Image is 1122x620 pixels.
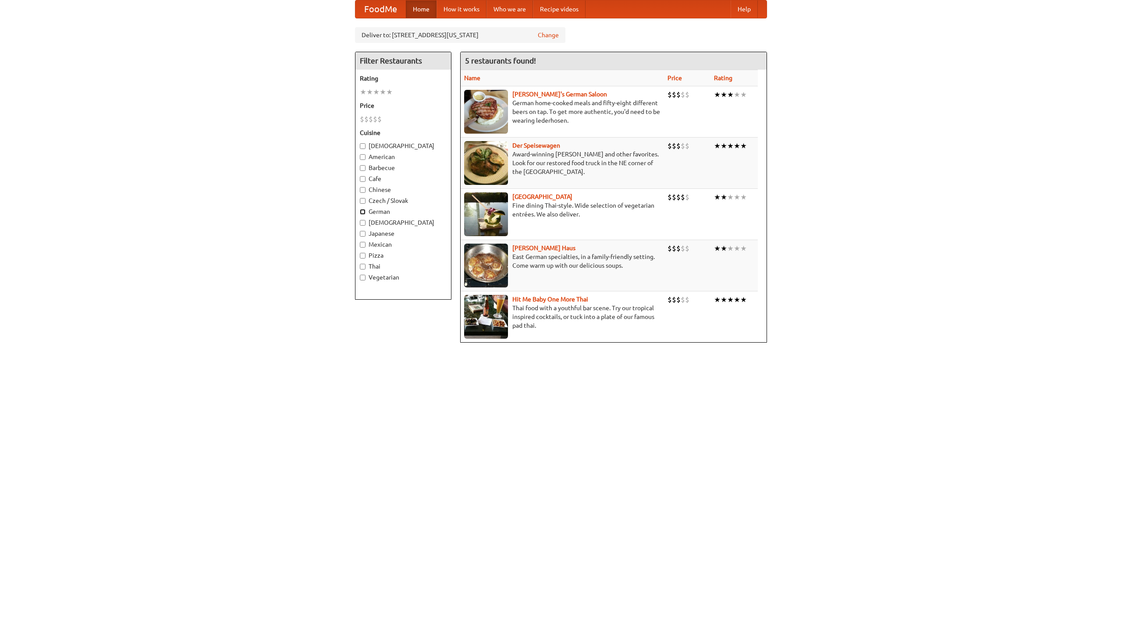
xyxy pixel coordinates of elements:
a: Name [464,74,480,81]
a: Rating [714,74,732,81]
a: Hit Me Baby One More Thai [512,296,588,303]
input: Thai [360,264,366,269]
li: ★ [714,141,721,151]
li: $ [681,90,685,99]
li: ★ [366,87,373,97]
img: speisewagen.jpg [464,141,508,185]
li: $ [681,141,685,151]
h5: Cuisine [360,128,447,137]
li: $ [668,192,672,202]
li: ★ [734,192,740,202]
li: ★ [740,90,747,99]
li: ★ [727,141,734,151]
img: esthers.jpg [464,90,508,134]
a: [PERSON_NAME] Haus [512,244,575,252]
a: Price [668,74,682,81]
li: $ [681,192,685,202]
div: Deliver to: [STREET_ADDRESS][US_STATE] [355,27,565,43]
li: $ [676,90,681,99]
li: ★ [734,244,740,253]
label: [DEMOGRAPHIC_DATA] [360,142,447,150]
h5: Rating [360,74,447,83]
li: $ [672,192,676,202]
a: How it works [437,0,486,18]
label: Thai [360,262,447,271]
li: ★ [727,90,734,99]
li: ★ [386,87,393,97]
p: Fine dining Thai-style. Wide selection of vegetarian entrées. We also deliver. [464,201,660,219]
a: Der Speisewagen [512,142,560,149]
li: $ [676,141,681,151]
label: Barbecue [360,163,447,172]
li: $ [685,244,689,253]
li: ★ [721,295,727,305]
li: $ [676,295,681,305]
li: ★ [740,192,747,202]
li: ★ [714,295,721,305]
li: ★ [721,244,727,253]
li: $ [672,141,676,151]
input: Japanese [360,231,366,237]
input: Czech / Slovak [360,198,366,204]
input: [DEMOGRAPHIC_DATA] [360,143,366,149]
li: $ [668,295,672,305]
label: Vegetarian [360,273,447,282]
li: ★ [360,87,366,97]
li: $ [668,244,672,253]
input: Vegetarian [360,275,366,280]
li: $ [364,114,369,124]
p: Thai food with a youthful bar scene. Try our tropical inspired cocktails, or tuck into a plate of... [464,304,660,330]
li: ★ [740,244,747,253]
label: Pizza [360,251,447,260]
li: $ [672,244,676,253]
label: [DEMOGRAPHIC_DATA] [360,218,447,227]
li: ★ [373,87,380,97]
li: $ [685,295,689,305]
li: $ [676,244,681,253]
a: Home [406,0,437,18]
img: kohlhaus.jpg [464,244,508,287]
input: Pizza [360,253,366,259]
img: satay.jpg [464,192,508,236]
li: ★ [740,141,747,151]
img: babythai.jpg [464,295,508,339]
p: Award-winning [PERSON_NAME] and other favorites. Look for our restored food truck in the NE corne... [464,150,660,176]
li: ★ [721,141,727,151]
li: $ [668,141,672,151]
li: $ [360,114,364,124]
li: $ [681,295,685,305]
li: ★ [727,295,734,305]
li: ★ [734,295,740,305]
a: [GEOGRAPHIC_DATA] [512,193,572,200]
li: $ [681,244,685,253]
label: Mexican [360,240,447,249]
li: ★ [734,90,740,99]
li: $ [373,114,377,124]
li: ★ [734,141,740,151]
label: Cafe [360,174,447,183]
input: [DEMOGRAPHIC_DATA] [360,220,366,226]
li: ★ [721,90,727,99]
a: Change [538,31,559,39]
li: ★ [740,295,747,305]
li: ★ [727,244,734,253]
input: German [360,209,366,215]
label: Chinese [360,185,447,194]
label: Czech / Slovak [360,196,447,205]
h4: Filter Restaurants [355,52,451,70]
li: $ [672,295,676,305]
a: Help [731,0,758,18]
h5: Price [360,101,447,110]
li: ★ [721,192,727,202]
p: East German specialties, in a family-friendly setting. Come warm up with our delicious soups. [464,252,660,270]
li: $ [685,192,689,202]
input: Cafe [360,176,366,182]
a: FoodMe [355,0,406,18]
p: German home-cooked meals and fifty-eight different beers on tap. To get more authentic, you'd nee... [464,99,660,125]
li: $ [377,114,382,124]
input: Chinese [360,187,366,193]
li: ★ [714,90,721,99]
